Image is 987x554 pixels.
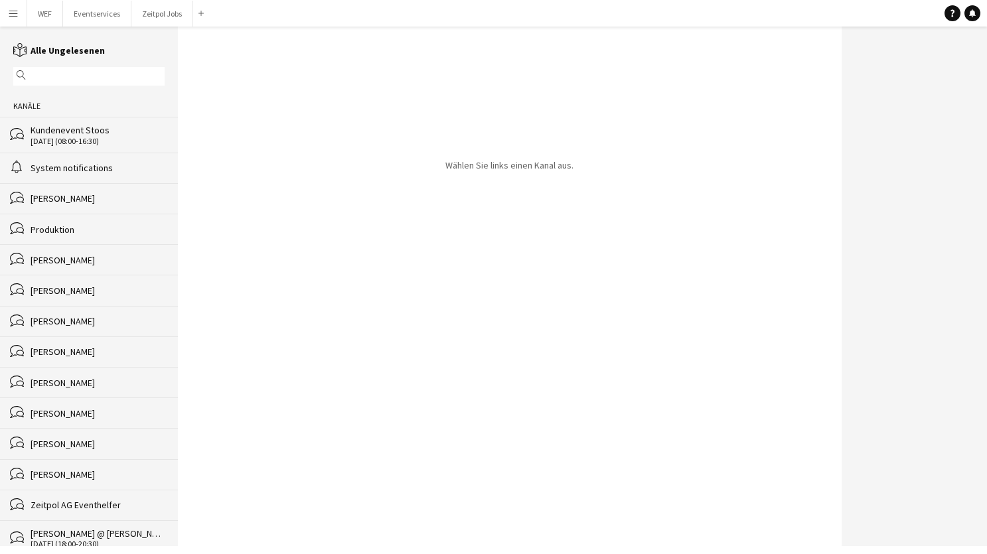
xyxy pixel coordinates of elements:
[27,1,63,27] button: WEF
[31,162,165,174] div: System notifications
[31,407,165,419] div: [PERSON_NAME]
[31,468,165,480] div: [PERSON_NAME]
[445,159,573,171] p: Wählen Sie links einen Kanal aus.
[31,315,165,327] div: [PERSON_NAME]
[31,346,165,358] div: [PERSON_NAME]
[31,539,165,549] div: [DATE] (18:00-20:30)
[31,527,165,539] div: [PERSON_NAME] @ [PERSON_NAME][GEOGRAPHIC_DATA]
[31,224,165,236] div: Produktion
[13,44,105,56] a: Alle Ungelesenen
[31,124,165,136] div: Kundenevent Stoos
[31,192,165,204] div: [PERSON_NAME]
[31,438,165,450] div: [PERSON_NAME]
[31,285,165,297] div: [PERSON_NAME]
[31,499,165,511] div: Zeitpol AG Eventhelfer
[31,137,165,146] div: [DATE] (08:00-16:30)
[63,1,131,27] button: Eventservices
[31,254,165,266] div: [PERSON_NAME]
[31,377,165,389] div: [PERSON_NAME]
[131,1,193,27] button: Zeitpol Jobs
